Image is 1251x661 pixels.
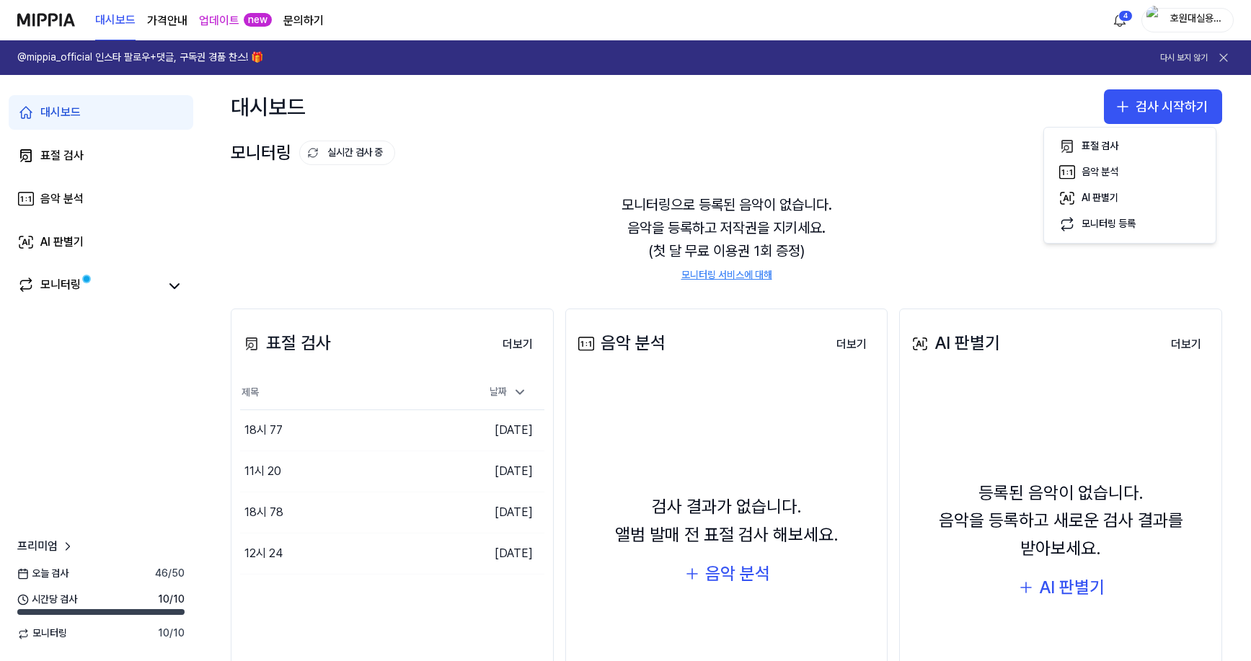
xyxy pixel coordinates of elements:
span: 오늘 검사 [17,567,68,581]
div: 호원대실용음악 [1168,12,1224,27]
a: 대시보드 [95,1,136,40]
button: 더보기 [825,330,878,359]
div: 대시보드 [40,104,81,121]
div: 4 [1118,10,1133,22]
a: 더보기 [491,329,544,359]
h1: @mippia_official 인스타 팔로우+댓글, 구독권 경품 찬스! 🎁 [17,50,263,65]
div: 날짜 [484,381,533,404]
a: 대시보드 [9,95,193,130]
div: AI 판별기 [1082,191,1118,205]
div: AI 판별기 [909,329,1000,357]
div: 검사 결과가 없습니다. 앨범 발매 전 표절 검사 해보세요. [615,493,839,549]
button: 표절 검사 [1050,133,1210,159]
div: new [244,13,272,27]
div: 음악 분석 [575,329,666,357]
button: profile호원대실용음악 [1141,8,1234,32]
span: 10 / 10 [158,593,185,607]
a: AI 판별기 [9,225,193,259]
img: 알림 [1111,12,1128,29]
td: [DATE] [468,451,544,492]
div: AI 판별기 [40,234,84,251]
div: 모니터링 [40,276,81,296]
a: 문의하기 [283,12,324,30]
button: 더보기 [1159,330,1213,359]
td: [DATE] [468,533,544,575]
span: 모니터링 [17,626,67,641]
a: 모니터링 서비스에 대해 [681,268,772,283]
div: 표절 검사 [1082,139,1118,154]
div: 표절 검사 [40,147,84,164]
button: 알림4 [1108,9,1131,32]
span: 46 / 50 [155,567,185,581]
div: 등록된 음악이 없습니다. 음악을 등록하고 새로운 검사 결과를 받아보세요. [909,479,1213,562]
div: 18시 77 [244,422,283,439]
div: 11시 20 [244,463,281,480]
a: 프리미엄 [17,538,75,555]
button: 음악 분석 [684,560,770,587]
div: 음악 분석 [1082,165,1118,179]
a: 표절 검사 [9,138,193,173]
td: [DATE] [468,410,544,451]
span: 10 / 10 [158,626,185,641]
div: 모니터링으로 등록된 음악이 없습니다. 음악을 등록하고 저작권을 지키세요. (첫 달 무료 이용권 1회 증정) [231,176,1222,300]
div: 18시 78 [244,504,283,521]
span: 프리미엄 [17,538,58,555]
button: 실시간 검사 중 [299,141,395,165]
div: 표절 검사 [240,329,331,357]
div: 음악 분석 [705,560,770,587]
div: AI 판별기 [1039,574,1105,601]
img: profile [1146,6,1164,35]
button: 검사 시작하기 [1104,89,1222,124]
span: 시간당 검사 [17,593,77,607]
div: 음악 분석 [40,190,84,208]
a: 모니터링 [17,276,159,296]
div: 대시보드 [231,89,306,124]
th: 제목 [240,376,468,410]
a: 더보기 [825,329,878,359]
a: 더보기 [1159,329,1213,359]
button: 모니터링 등록 [1050,211,1210,237]
button: 다시 보지 않기 [1160,52,1208,64]
div: 모니터링 [231,139,395,167]
div: 12시 24 [244,545,283,562]
button: 가격안내 [147,12,187,30]
a: 업데이트 [199,12,239,30]
a: 음악 분석 [9,182,193,216]
button: AI 판별기 [1050,185,1210,211]
button: AI 판별기 [1017,574,1105,601]
button: 더보기 [491,330,544,359]
td: [DATE] [468,492,544,533]
button: 음악 분석 [1050,159,1210,185]
div: 모니터링 등록 [1082,217,1136,231]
